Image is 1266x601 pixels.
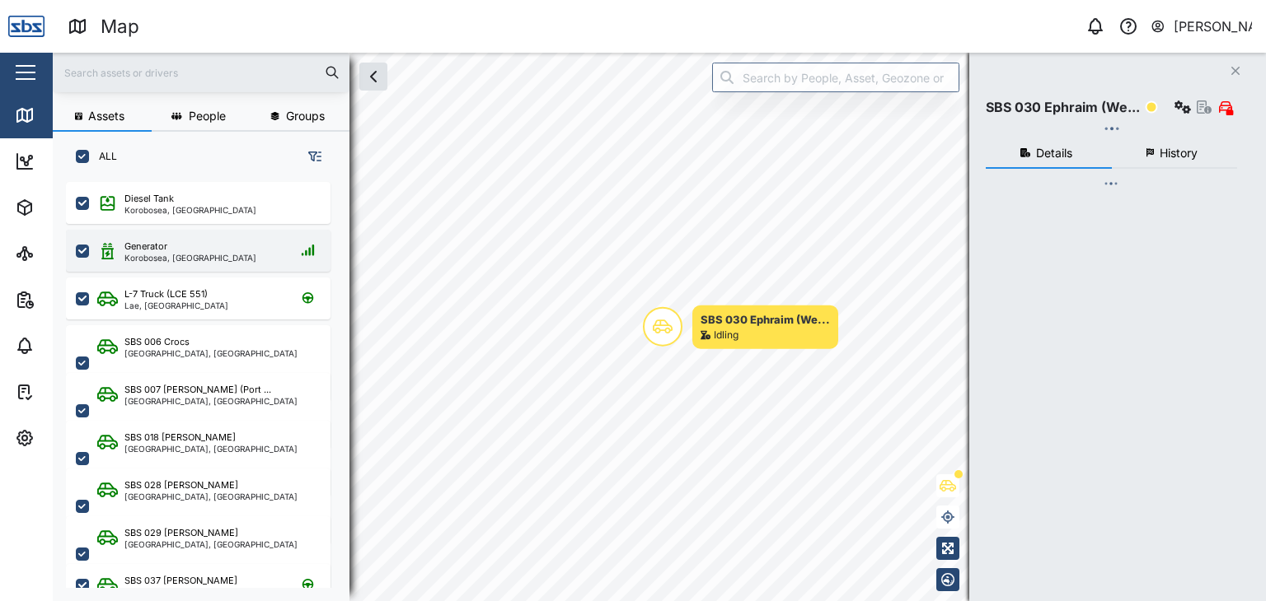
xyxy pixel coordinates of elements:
[1174,16,1253,37] div: [PERSON_NAME]
[124,478,238,492] div: SBS 028 [PERSON_NAME]
[8,8,45,44] img: Main Logo
[286,110,325,122] span: Groups
[986,97,1140,118] div: SBS 030 Ephraim (We...
[124,192,174,206] div: Diesel Tank
[88,110,124,122] span: Assets
[43,106,80,124] div: Map
[124,397,298,405] div: [GEOGRAPHIC_DATA], [GEOGRAPHIC_DATA]
[1150,15,1253,38] button: [PERSON_NAME]
[124,240,167,254] div: Generator
[643,305,838,349] div: Map marker
[89,150,117,163] label: ALL
[43,198,94,217] div: Assets
[124,287,208,301] div: L-7 Truck (LCE 551)
[714,328,738,343] div: Idling
[701,311,830,328] div: SBS 030 Ephraim (We...
[43,429,101,447] div: Settings
[43,291,99,309] div: Reports
[124,574,237,588] div: SBS 037 [PERSON_NAME]
[101,12,139,41] div: Map
[43,337,94,355] div: Alarms
[124,540,298,548] div: [GEOGRAPHIC_DATA], [GEOGRAPHIC_DATA]
[66,176,349,588] div: grid
[124,431,236,445] div: SBS 018 [PERSON_NAME]
[43,245,82,263] div: Sites
[124,335,190,349] div: SBS 006 Crocs
[712,63,959,92] input: Search by People, Asset, Geozone or Place
[124,206,256,214] div: Korobosea, [GEOGRAPHIC_DATA]
[124,254,256,262] div: Korobosea, [GEOGRAPHIC_DATA]
[124,383,271,397] div: SBS 007 [PERSON_NAME] (Port ...
[1036,147,1072,159] span: Details
[53,53,1266,601] canvas: Map
[63,60,340,85] input: Search assets or drivers
[189,110,226,122] span: People
[124,349,298,357] div: [GEOGRAPHIC_DATA], [GEOGRAPHIC_DATA]
[124,445,298,453] div: [GEOGRAPHIC_DATA], [GEOGRAPHIC_DATA]
[124,301,228,310] div: Lae, [GEOGRAPHIC_DATA]
[124,526,238,540] div: SBS 029 [PERSON_NAME]
[124,492,298,501] div: [GEOGRAPHIC_DATA], [GEOGRAPHIC_DATA]
[43,383,88,401] div: Tasks
[43,152,117,170] div: Dashboard
[1160,147,1198,159] span: History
